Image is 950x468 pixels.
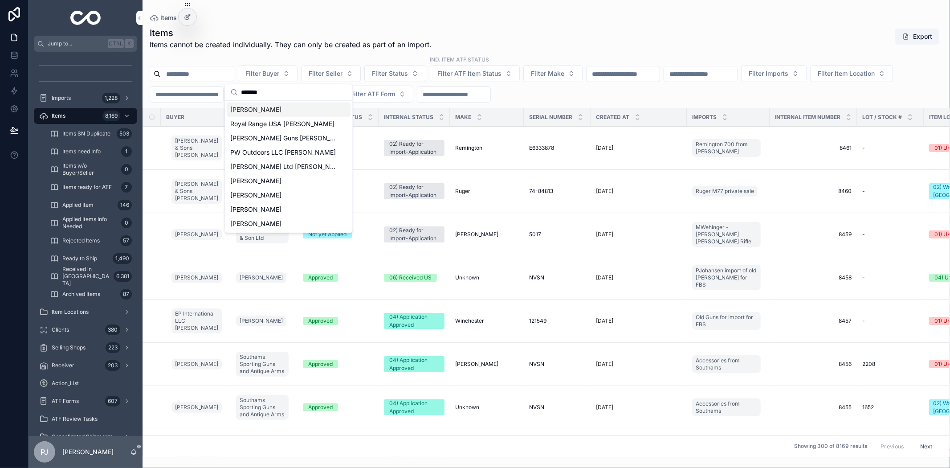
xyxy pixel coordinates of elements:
span: [PERSON_NAME] [175,361,218,368]
a: Consolidated Shipments [34,429,137,445]
span: Clients [52,326,69,333]
div: Approved [308,274,333,282]
a: - [862,188,918,195]
a: 8460 [775,188,852,195]
span: - [862,144,865,152]
div: scrollable content [29,52,143,436]
div: 87 [120,289,132,300]
a: ATF Forms607 [34,393,137,409]
a: MWehinger - [PERSON_NAME] [PERSON_NAME] Rifle [692,222,761,247]
a: Items ready for ATF7 [45,179,137,195]
span: 1652 [862,404,874,411]
a: Accessories from Southams [692,355,761,373]
p: [DATE] [596,274,613,281]
span: Internal Item Number [775,114,840,121]
p: [PERSON_NAME] [62,447,114,456]
button: Select Button [301,65,361,82]
a: Remington [455,144,518,152]
span: Filter Make [531,69,564,78]
span: Rejected Items [62,237,100,244]
div: 146 [118,200,132,210]
a: - [862,231,918,238]
div: 02) Ready for Import-Application [389,226,439,242]
a: 74-84813 [529,188,585,195]
a: [PERSON_NAME] [171,227,225,242]
a: 8455 [775,404,852,411]
span: NVSN [529,361,544,368]
a: [PERSON_NAME] [236,271,292,285]
span: Applied Item [62,201,94,209]
a: Southams Sporting Guns and Antique Arms [236,395,289,420]
a: MWehinger - [PERSON_NAME] [PERSON_NAME] Rifle [692,220,764,249]
span: Winchester [455,317,484,324]
span: [PERSON_NAME] [175,274,218,281]
span: Old Guns for Import for FBS [696,314,757,328]
a: 8456 [775,361,852,368]
span: 8459 [775,231,852,238]
span: Items need Info [62,148,101,155]
a: [PERSON_NAME] [171,357,225,371]
a: Items8,169 [34,108,137,124]
a: Old Guns for Import for FBS [692,312,761,330]
button: Select Button [430,65,520,82]
span: Ctrl [108,39,124,48]
div: Approved [308,317,333,325]
span: [PERSON_NAME] [230,105,281,114]
div: 6,381 [114,271,132,282]
div: 0 [121,164,132,175]
span: [PERSON_NAME] [175,404,218,411]
span: Southams Sporting Guns and Antique Arms [240,353,285,375]
a: Accessories from Southams [692,398,761,416]
a: [PERSON_NAME] [171,359,222,369]
a: [PERSON_NAME] [455,231,518,238]
a: 04) Application Approved [384,399,444,415]
a: [DATE] [596,188,681,195]
span: Filter Item Location [818,69,875,78]
span: E6333878 [529,144,554,152]
button: Select Button [523,65,583,82]
a: [PERSON_NAME] [236,272,286,283]
span: [PERSON_NAME] [455,361,498,368]
a: Ruger [455,188,518,195]
a: 8458 [775,274,852,281]
span: Items cannot be created individually. They can only be created as part of an import. [150,39,432,50]
span: Imports [52,94,71,102]
a: Approved [303,317,373,325]
a: [DATE] [596,231,681,238]
div: 1 [121,146,132,157]
button: Select Button [364,65,426,82]
span: [PERSON_NAME] [455,231,498,238]
span: Ruger [455,188,470,195]
span: Accessories from Southams [696,357,757,371]
a: [PERSON_NAME] [171,400,225,415]
div: Suggestions [225,101,352,233]
span: [PERSON_NAME] & Sons [PERSON_NAME] [175,181,218,202]
span: Items SN Duplicate [62,130,110,137]
span: [PERSON_NAME] [230,177,281,185]
a: Received in [GEOGRAPHIC_DATA]6,381 [45,268,137,284]
span: Ready to Ship [62,255,97,262]
p: [DATE] [596,144,613,152]
span: PW Outdoors LLC [PERSON_NAME] [230,148,336,157]
span: [PERSON_NAME] [240,317,283,324]
span: EP International LLC [PERSON_NAME] [175,310,218,332]
a: Ready to Ship1,490 [45,250,137,267]
a: 8457 [775,317,852,324]
div: Not yet Applied [308,230,347,238]
a: 8461 [775,144,852,152]
span: 121549 [529,317,546,324]
div: 7 [121,182,132,193]
a: Rejected Items57 [45,233,137,249]
div: 06) Received US [389,274,432,282]
p: [DATE] [596,231,613,238]
span: NVSN [529,404,544,411]
a: [PERSON_NAME] & Sons [PERSON_NAME] [171,179,222,204]
span: PJ [41,447,49,457]
div: 02) Ready for Import-Application [389,183,439,199]
p: [DATE] [596,361,613,368]
span: [PERSON_NAME] Guns [PERSON_NAME] [230,134,336,143]
a: PJohansen import of old [PERSON_NAME] for FBS [692,265,761,290]
a: Remington 700 from [PERSON_NAME] [692,139,761,157]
